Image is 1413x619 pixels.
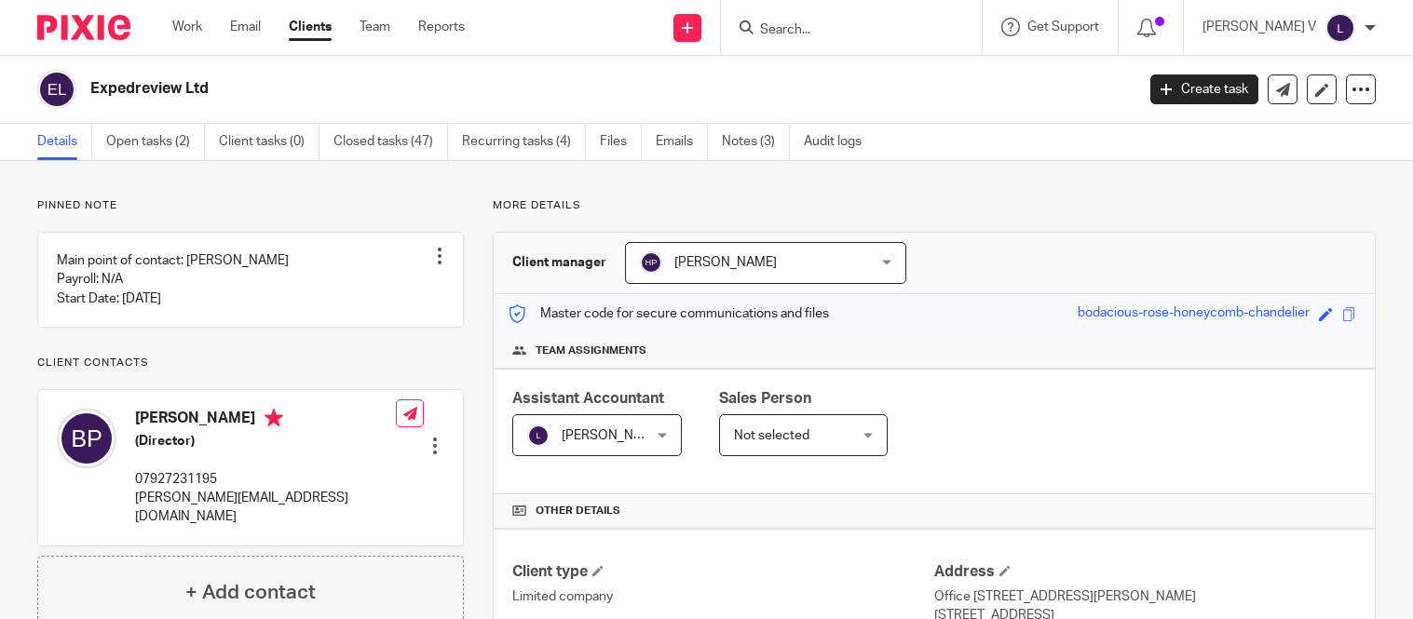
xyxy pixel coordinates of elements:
[512,562,934,582] h4: Client type
[37,70,76,109] img: svg%3E
[934,587,1356,606] p: Office [STREET_ADDRESS][PERSON_NAME]
[674,256,777,269] span: [PERSON_NAME]
[719,391,811,406] span: Sales Person
[289,18,332,36] a: Clients
[185,578,316,607] h4: + Add contact
[230,18,261,36] a: Email
[37,124,92,160] a: Details
[135,432,396,451] h5: (Director)
[57,409,116,468] img: svg%3E
[333,124,448,160] a: Closed tasks (47)
[512,391,664,406] span: Assistant Accountant
[135,470,396,489] p: 07927231195
[512,587,934,606] p: Limited company
[172,18,202,36] a: Work
[934,562,1356,582] h4: Address
[1027,20,1099,34] span: Get Support
[90,79,916,99] h2: Expedreview Ltd
[600,124,642,160] a: Files
[508,304,829,323] p: Master code for secure communications and files
[722,124,790,160] a: Notes (3)
[1150,74,1258,104] a: Create task
[219,124,319,160] a: Client tasks (0)
[462,124,586,160] a: Recurring tasks (4)
[106,124,205,160] a: Open tasks (2)
[758,22,926,39] input: Search
[37,356,464,370] p: Client contacts
[1202,18,1316,36] p: [PERSON_NAME] V
[493,198,1376,213] p: More details
[265,409,283,427] i: Primary
[734,429,809,442] span: Not selected
[37,15,130,40] img: Pixie
[418,18,465,36] a: Reports
[527,424,550,447] img: svg%3E
[512,253,606,272] h3: Client manager
[1078,303,1310,325] div: bodacious-rose-honeycomb-chandelier
[536,504,620,518] span: Other details
[804,124,876,160] a: Audit logs
[135,489,396,527] p: [PERSON_NAME][EMAIL_ADDRESS][DOMAIN_NAME]
[37,198,464,213] p: Pinned note
[656,124,708,160] a: Emails
[360,18,390,36] a: Team
[135,409,396,432] h4: [PERSON_NAME]
[1325,13,1355,43] img: svg%3E
[562,429,675,442] span: [PERSON_NAME] V
[536,343,646,358] span: Team assignments
[640,251,662,274] img: svg%3E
